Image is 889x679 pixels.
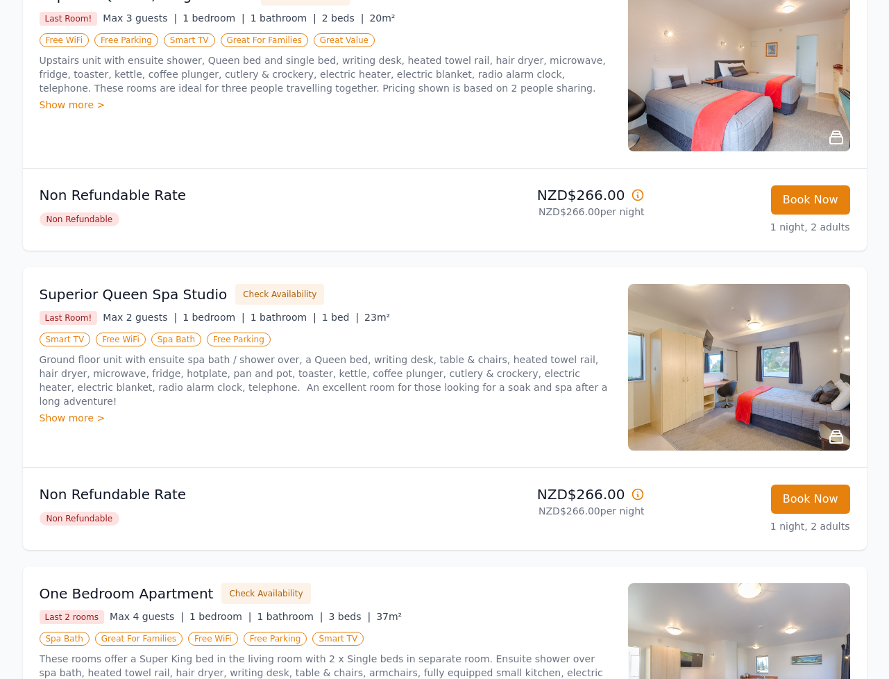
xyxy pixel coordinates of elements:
[329,611,371,622] span: 3 beds |
[189,611,252,622] span: 1 bedroom |
[40,33,90,47] span: Free WiFi
[656,519,850,533] p: 1 night, 2 adults
[257,611,323,622] span: 1 bathroom |
[251,312,316,323] span: 1 bathroom |
[95,632,183,646] span: Great For Families
[103,12,177,24] span: Max 3 guests |
[369,12,395,24] span: 20m²
[40,53,611,95] p: Upstairs unit with ensuite shower, Queen bed and single bed, writing desk, heated towel rail, hai...
[244,632,307,646] span: Free Parking
[40,311,98,325] span: Last Room!
[40,185,439,205] p: Non Refundable Rate
[656,220,850,234] p: 1 night, 2 adults
[164,33,215,47] span: Smart TV
[40,333,91,346] span: Smart TV
[771,485,850,514] button: Book Now
[40,212,120,226] span: Non Refundable
[251,12,316,24] span: 1 bathroom |
[235,284,324,305] button: Check Availability
[188,632,238,646] span: Free WiFi
[110,611,184,622] span: Max 4 guests |
[322,12,364,24] span: 2 beds |
[40,485,439,504] p: Non Refundable Rate
[40,98,611,112] div: Show more >
[450,205,645,219] p: NZD$266.00 per night
[103,312,177,323] span: Max 2 guests |
[450,485,645,504] p: NZD$266.00
[40,285,228,304] h3: Superior Queen Spa Studio
[94,33,158,47] span: Free Parking
[40,512,120,526] span: Non Refundable
[183,12,245,24] span: 1 bedroom |
[151,333,201,346] span: Spa Bath
[450,504,645,518] p: NZD$266.00 per night
[376,611,402,622] span: 37m²
[364,312,390,323] span: 23m²
[450,185,645,205] p: NZD$266.00
[221,583,310,604] button: Check Availability
[183,312,245,323] span: 1 bedroom |
[40,632,90,646] span: Spa Bath
[40,584,214,603] h3: One Bedroom Apartment
[40,411,611,425] div: Show more >
[221,33,308,47] span: Great For Families
[96,333,146,346] span: Free WiFi
[40,12,98,26] span: Last Room!
[40,353,611,408] p: Ground floor unit with ensuite spa bath / shower over, a Queen bed, writing desk, table & chairs,...
[322,312,359,323] span: 1 bed |
[40,610,105,624] span: Last 2 rooms
[314,33,375,47] span: Great Value
[771,185,850,215] button: Book Now
[312,632,364,646] span: Smart TV
[207,333,271,346] span: Free Parking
